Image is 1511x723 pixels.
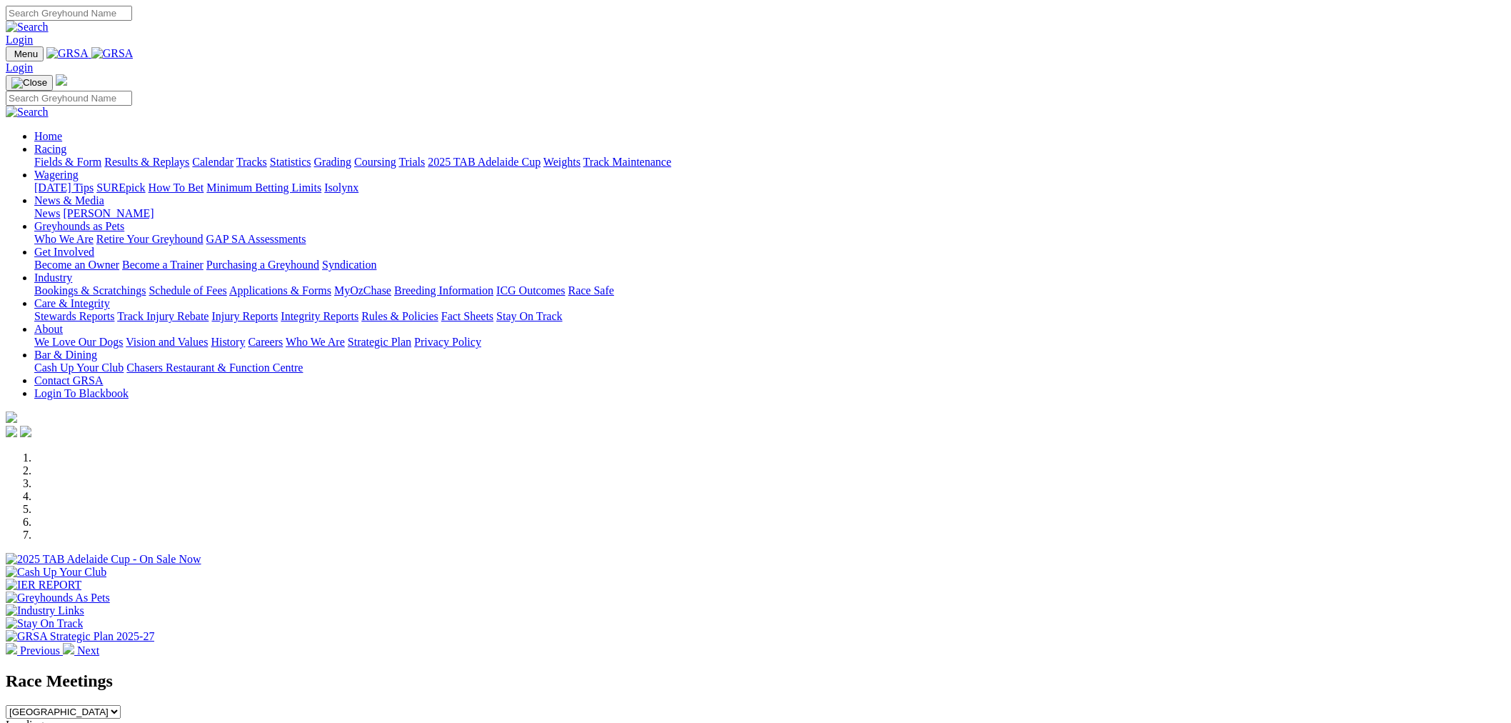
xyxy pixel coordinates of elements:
a: Next [63,644,99,657]
button: Toggle navigation [6,75,53,91]
a: Careers [248,336,283,348]
span: Previous [20,644,60,657]
div: News & Media [34,207,1505,220]
a: Grading [314,156,351,168]
a: Become a Trainer [122,259,204,271]
a: Integrity Reports [281,310,358,322]
img: Greyhounds As Pets [6,592,110,604]
input: Search [6,91,132,106]
img: 2025 TAB Adelaide Cup - On Sale Now [6,553,201,566]
img: GRSA [91,47,134,60]
a: News & Media [34,194,104,206]
input: Search [6,6,132,21]
span: Next [77,644,99,657]
a: Stewards Reports [34,310,114,322]
a: Contact GRSA [34,374,103,387]
img: chevron-right-pager-white.svg [63,643,74,654]
div: Get Involved [34,259,1505,271]
a: Schedule of Fees [149,284,226,296]
a: Become an Owner [34,259,119,271]
a: News [34,207,60,219]
a: Syndication [322,259,376,271]
a: Racing [34,143,66,155]
a: Minimum Betting Limits [206,181,321,194]
a: Trials [398,156,425,168]
a: GAP SA Assessments [206,233,306,245]
img: Search [6,106,49,119]
a: Wagering [34,169,79,181]
a: Injury Reports [211,310,278,322]
a: Previous [6,644,63,657]
img: GRSA [46,47,89,60]
a: Chasers Restaurant & Function Centre [126,361,303,374]
a: Track Maintenance [583,156,671,168]
img: IER REPORT [6,579,81,592]
div: Bar & Dining [34,361,1505,374]
a: Vision and Values [126,336,208,348]
a: Results & Replays [104,156,189,168]
a: About [34,323,63,335]
img: facebook.svg [6,426,17,437]
img: logo-grsa-white.png [6,412,17,423]
span: Menu [14,49,38,59]
a: Fact Sheets [441,310,493,322]
a: Who We Are [286,336,345,348]
a: Who We Are [34,233,94,245]
a: ICG Outcomes [496,284,565,296]
img: twitter.svg [20,426,31,437]
a: Purchasing a Greyhound [206,259,319,271]
a: Industry [34,271,72,284]
a: Breeding Information [394,284,493,296]
div: Greyhounds as Pets [34,233,1505,246]
a: [DATE] Tips [34,181,94,194]
img: Industry Links [6,604,84,617]
img: chevron-left-pager-white.svg [6,643,17,654]
div: Industry [34,284,1505,297]
img: Search [6,21,49,34]
img: logo-grsa-white.png [56,74,67,86]
a: Login To Blackbook [34,387,129,399]
img: Close [11,77,47,89]
a: SUREpick [96,181,145,194]
div: Care & Integrity [34,310,1505,323]
a: Track Injury Rebate [117,310,209,322]
a: Tracks [236,156,267,168]
a: Cash Up Your Club [34,361,124,374]
a: Bookings & Scratchings [34,284,146,296]
a: Greyhounds as Pets [34,220,124,232]
a: Stay On Track [496,310,562,322]
a: Home [34,130,62,142]
a: Bar & Dining [34,349,97,361]
a: Login [6,34,33,46]
a: MyOzChase [334,284,391,296]
a: Privacy Policy [414,336,481,348]
a: Calendar [192,156,234,168]
a: Get Involved [34,246,94,258]
a: Rules & Policies [361,310,438,322]
a: Applications & Forms [229,284,331,296]
a: Retire Your Greyhound [96,233,204,245]
div: Wagering [34,181,1505,194]
img: Cash Up Your Club [6,566,106,579]
img: Stay On Track [6,617,83,630]
a: Care & Integrity [34,297,110,309]
a: Fields & Form [34,156,101,168]
div: About [34,336,1505,349]
a: [PERSON_NAME] [63,207,154,219]
a: 2025 TAB Adelaide Cup [428,156,541,168]
a: Weights [543,156,581,168]
button: Toggle navigation [6,46,44,61]
a: Strategic Plan [348,336,411,348]
a: How To Bet [149,181,204,194]
a: Statistics [270,156,311,168]
div: Racing [34,156,1505,169]
a: Login [6,61,33,74]
img: GRSA Strategic Plan 2025-27 [6,630,154,643]
a: Coursing [354,156,396,168]
h2: Race Meetings [6,672,1505,691]
a: Isolynx [324,181,358,194]
a: History [211,336,245,348]
a: We Love Our Dogs [34,336,123,348]
a: Race Safe [568,284,613,296]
